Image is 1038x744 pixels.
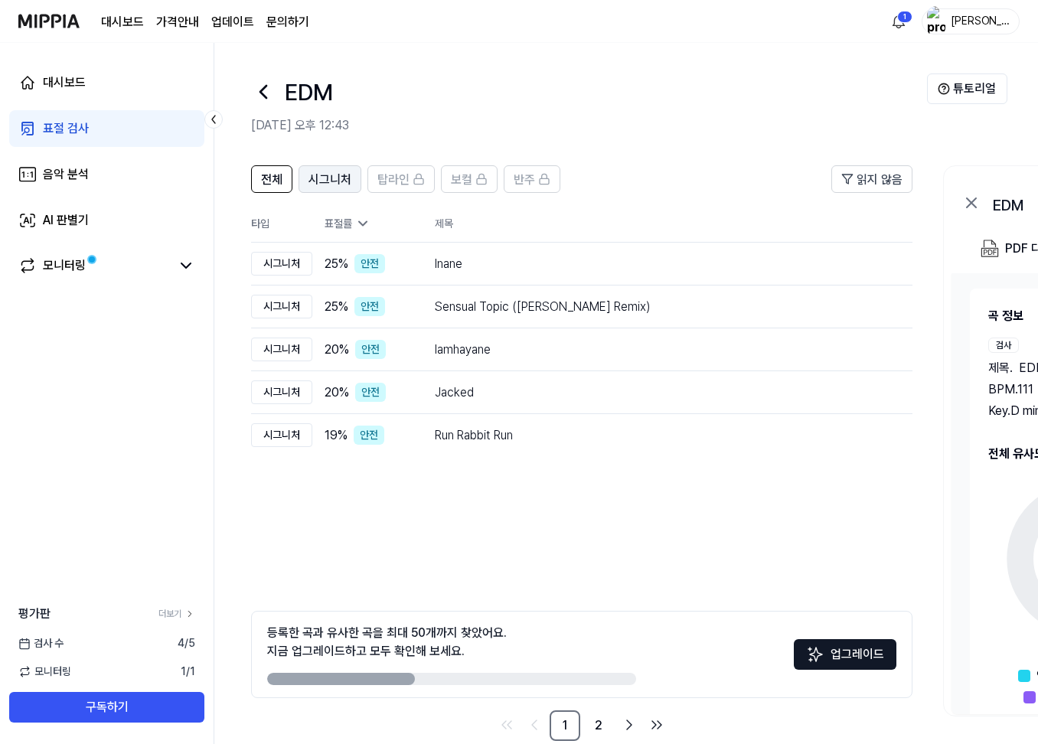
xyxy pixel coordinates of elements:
[451,171,472,189] span: 보컬
[550,710,580,741] a: 1
[325,341,349,359] span: 20 %
[251,380,312,404] div: 시그니처
[435,205,912,242] th: 제목
[9,64,204,101] a: 대시보드
[367,165,435,193] button: 탑라인
[158,607,195,621] a: 더보기
[922,8,1020,34] button: profile[PERSON_NAME]
[938,83,950,95] img: Help
[522,713,547,737] a: Go to previous page
[794,652,896,667] a: Sparkles업그레이드
[617,713,641,737] a: Go to next page
[325,383,349,402] span: 20 %
[43,256,86,275] div: 모니터링
[806,645,824,664] img: Sparkles
[354,426,384,445] div: 안전
[285,75,333,109] h1: EDM
[377,171,410,189] span: 탑라인
[266,13,309,31] a: 문의하기
[927,73,1007,104] button: 튜토리얼
[43,165,89,184] div: 음악 분석
[583,710,614,741] a: 2
[441,165,498,193] button: 보컬
[981,240,999,258] img: PDF Download
[950,12,1010,29] div: [PERSON_NAME]
[9,110,204,147] a: 표절 검사
[251,423,312,447] div: 시그니처
[251,252,312,276] div: 시그니처
[927,6,945,37] img: profile
[156,13,199,31] a: 가격안내
[18,256,171,275] a: 모니터링
[504,165,560,193] button: 반주
[435,426,888,445] div: Run Rabbit Run
[355,340,386,359] div: 안전
[43,119,89,138] div: 표절 검사
[299,165,361,193] button: 시그니처
[325,216,410,232] div: 표절률
[251,338,312,361] div: 시그니처
[435,383,888,402] div: Jacked
[435,298,888,316] div: Sensual Topic ([PERSON_NAME] Remix)
[325,298,348,316] span: 25 %
[211,13,254,31] a: 업데이트
[354,254,385,273] div: 안전
[251,205,312,243] th: 타입
[18,605,51,623] span: 평가판
[988,359,1013,377] span: 제목 .
[251,295,312,318] div: 시그니처
[325,255,348,273] span: 25 %
[178,635,195,651] span: 4 / 5
[101,13,144,31] a: 대시보드
[261,171,282,189] span: 전체
[18,664,71,680] span: 모니터링
[857,171,903,189] span: 읽지 않음
[354,297,385,316] div: 안전
[897,11,912,23] div: 1
[889,12,908,31] img: 알림
[308,171,351,189] span: 시그니처
[988,338,1019,353] div: 검사
[355,383,386,402] div: 안전
[181,664,195,680] span: 1 / 1
[9,692,204,723] button: 구독하기
[9,156,204,193] a: 음악 분석
[495,713,519,737] a: Go to first page
[514,171,535,189] span: 반주
[435,341,888,359] div: lamhayane
[251,710,912,741] nav: pagination
[43,211,89,230] div: AI 판별기
[645,713,669,737] a: Go to last page
[9,202,204,239] a: AI 판별기
[794,639,896,670] button: 업그레이드
[18,635,64,651] span: 검사 수
[43,73,86,92] div: 대시보드
[435,255,888,273] div: Inane
[886,9,911,34] button: 알림1
[831,165,912,193] button: 읽지 않음
[325,426,348,445] span: 19 %
[251,116,927,135] h2: [DATE] 오후 12:43
[267,624,507,661] div: 등록한 곡과 유사한 곡을 최대 50개까지 찾았어요. 지금 업그레이드하고 모두 확인해 보세요.
[251,165,292,193] button: 전체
